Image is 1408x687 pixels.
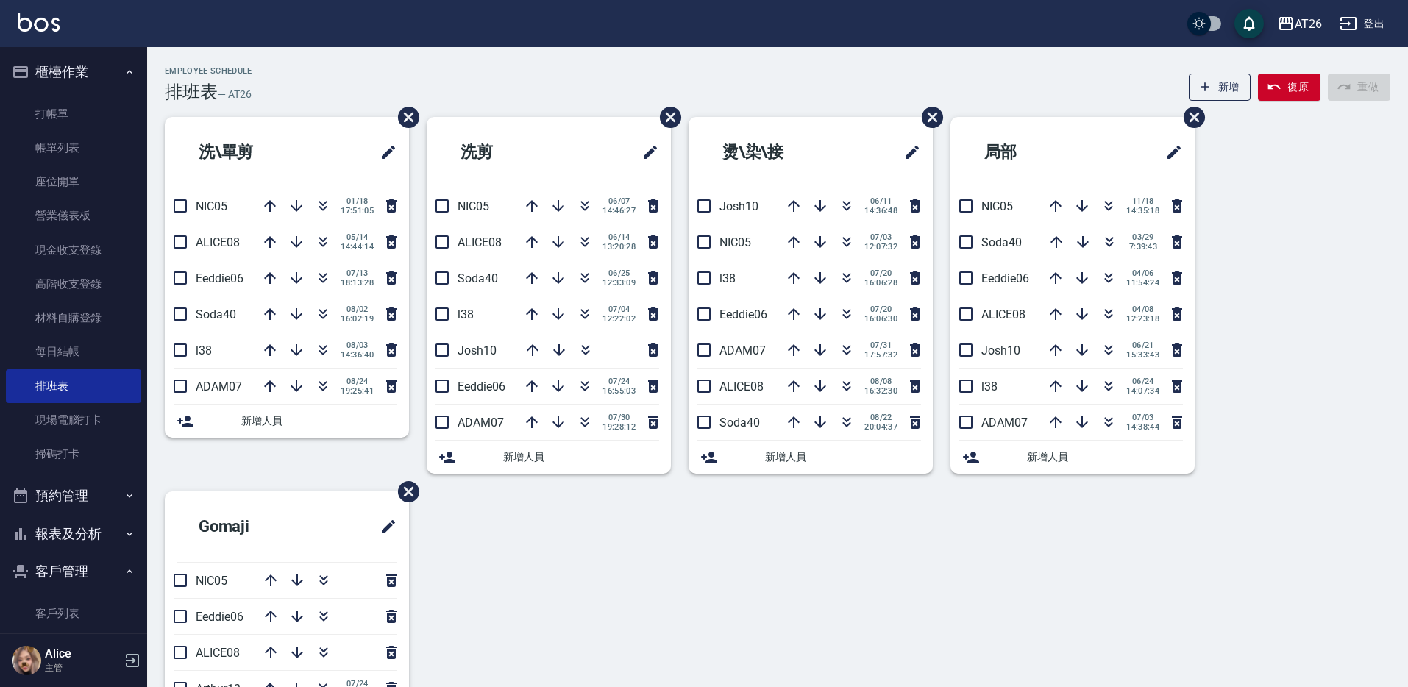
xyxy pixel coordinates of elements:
span: 04/06 [1126,268,1159,278]
span: 16:02:19 [341,314,374,324]
span: 07/20 [864,305,897,314]
span: 刪除班表 [387,470,422,513]
div: 新增人員 [950,441,1195,474]
a: 打帳單 [6,97,141,131]
button: 登出 [1334,10,1390,38]
div: 新增人員 [165,405,409,438]
a: 營業儀表板 [6,199,141,232]
span: 06/11 [864,196,897,206]
a: 每日結帳 [6,335,141,369]
span: Josh10 [981,343,1020,357]
span: NIC05 [981,199,1013,213]
a: 卡券管理 [6,630,141,664]
span: 18:13:28 [341,278,374,288]
span: Eeddie06 [196,271,243,285]
span: 19:28:12 [602,422,636,432]
span: ALICE08 [458,235,502,249]
h6: — AT26 [218,87,252,102]
span: Josh10 [458,343,497,357]
span: 11:54:24 [1126,278,1159,288]
span: 14:36:40 [341,350,374,360]
span: 14:44:14 [341,242,374,252]
span: 08/22 [864,413,897,422]
span: 08/08 [864,377,897,386]
span: 14:38:44 [1126,422,1159,432]
span: 刪除班表 [911,96,945,139]
span: 07/20 [864,268,897,278]
span: ADAM07 [981,416,1028,430]
a: 材料自購登錄 [6,301,141,335]
span: Eeddie06 [458,380,505,394]
span: 01/18 [341,196,374,206]
span: Soda40 [196,307,236,321]
span: l38 [719,271,736,285]
a: 排班表 [6,369,141,403]
span: ADAM07 [719,343,766,357]
span: 新增人員 [241,413,397,429]
span: 07/03 [864,232,897,242]
span: 12:22:02 [602,314,636,324]
span: 07/31 [864,341,897,350]
span: 07/03 [1126,413,1159,422]
h3: 排班表 [165,82,218,102]
span: ALICE08 [719,380,764,394]
a: 座位開單 [6,165,141,199]
span: Soda40 [719,416,760,430]
span: 修改班表的標題 [371,509,397,544]
button: AT26 [1271,9,1328,39]
span: 14:35:18 [1126,206,1159,216]
span: 12:33:09 [602,278,636,288]
span: ALICE08 [196,235,240,249]
span: 07/04 [602,305,636,314]
span: Soda40 [458,271,498,285]
span: 05/14 [341,232,374,242]
span: Soda40 [981,235,1022,249]
span: 14:36:48 [864,206,897,216]
span: 16:32:30 [864,386,897,396]
span: 15:33:43 [1126,350,1159,360]
span: 17:57:32 [864,350,897,360]
a: 帳單列表 [6,131,141,165]
button: 客戶管理 [6,552,141,591]
span: 修改班表的標題 [633,135,659,170]
h2: Gomaji [177,500,321,553]
span: 16:06:28 [864,278,897,288]
span: ADAM07 [196,380,242,394]
span: 新增人員 [765,449,921,465]
span: 07/24 [602,377,636,386]
span: ALICE08 [981,307,1025,321]
img: Person [12,646,41,675]
span: l38 [981,380,998,394]
button: 報表及分析 [6,515,141,553]
span: NIC05 [719,235,751,249]
a: 高階收支登錄 [6,267,141,301]
span: 03/29 [1127,232,1159,242]
span: 08/02 [341,305,374,314]
span: 06/25 [602,268,636,278]
div: AT26 [1295,15,1322,33]
span: 12:07:32 [864,242,897,252]
p: 主管 [45,661,120,674]
span: 04/08 [1126,305,1159,314]
span: NIC05 [196,199,227,213]
div: 新增人員 [689,441,933,474]
h2: 燙\染\接 [700,126,850,179]
span: Eeddie06 [981,271,1029,285]
span: 16:55:03 [602,386,636,396]
span: ALICE08 [196,646,240,660]
span: 06/07 [602,196,636,206]
span: 08/24 [341,377,374,386]
span: NIC05 [196,574,227,588]
span: 06/21 [1126,341,1159,350]
button: 櫃檯作業 [6,53,141,91]
span: 17:51:05 [341,206,374,216]
span: 新增人員 [503,449,659,465]
span: 12:23:18 [1126,314,1159,324]
span: Eeddie06 [196,610,243,624]
span: 19:25:41 [341,386,374,396]
div: 新增人員 [427,441,671,474]
button: 復原 [1258,74,1320,101]
span: 07/30 [602,413,636,422]
span: l38 [458,307,474,321]
h2: Employee Schedule [165,66,252,76]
